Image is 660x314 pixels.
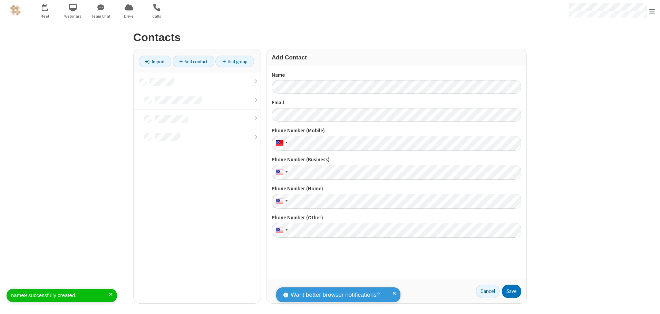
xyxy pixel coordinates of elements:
[272,185,521,193] label: Phone Number (Home)
[60,13,86,19] span: Webinars
[116,13,142,19] span: Drive
[215,56,254,67] a: Add group
[272,156,521,164] label: Phone Number (Business)
[272,214,521,222] label: Phone Number (Other)
[272,54,521,61] h3: Add Contact
[272,194,290,209] div: United States: + 1
[144,13,170,19] span: Calls
[32,13,58,19] span: Meet
[47,4,51,9] div: 1
[272,136,290,151] div: United States: + 1
[272,127,521,135] label: Phone Number (Mobile)
[10,5,21,16] img: QA Selenium DO NOT DELETE OR CHANGE
[291,291,380,299] span: Want better browser notifications?
[133,31,527,44] h2: Contacts
[272,71,521,79] label: Name
[173,56,214,67] a: Add contact
[11,292,109,299] div: name9 successfully created.
[502,285,521,298] button: Save
[88,13,114,19] span: Team Chat
[272,99,521,107] label: Email
[272,223,290,238] div: United States: + 1
[272,165,290,180] div: United States: + 1
[139,56,171,67] a: Import
[476,285,499,298] a: Cancel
